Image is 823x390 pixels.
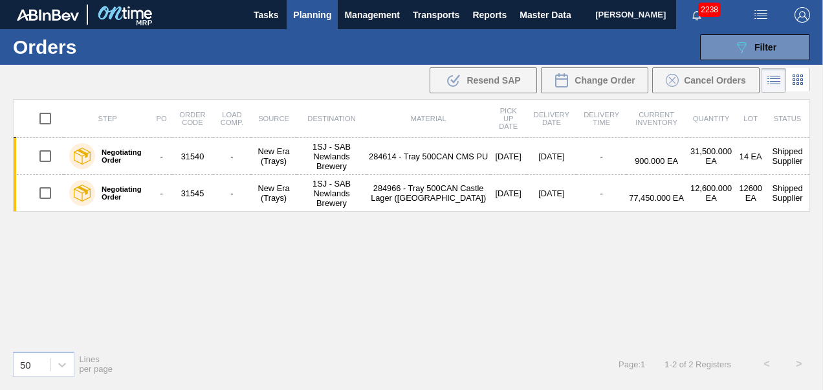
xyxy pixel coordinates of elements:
[14,175,810,212] a: Negotiating Order-31545-New Era (Trays)1SJ - SAB Newlands Brewery284966 - Tray 500CAN Castle Lage...
[686,175,736,212] td: 12,600.000 EA
[307,115,355,122] span: Destination
[684,75,746,86] span: Cancel Orders
[541,67,648,93] div: Change Order
[698,3,721,17] span: 2238
[221,111,243,126] span: Load Comp.
[527,175,577,212] td: [DATE]
[629,193,684,203] span: 77,450.000 EA
[258,115,289,122] span: Source
[520,7,571,23] span: Master Data
[411,115,446,122] span: Material
[753,7,769,23] img: userActions
[466,75,520,86] span: Resend SAP
[635,111,677,126] span: Current inventory
[293,7,331,23] span: Planning
[213,175,250,212] td: -
[297,138,367,175] td: 1SJ - SAB Newlands Brewery
[413,7,459,23] span: Transports
[527,138,577,175] td: [DATE]
[156,115,166,122] span: PO
[576,175,626,212] td: -
[499,107,518,130] span: Pick up Date
[575,75,635,86] span: Change Order
[765,138,809,175] td: Shipped Supplier
[686,138,736,175] td: 31,500.000 EA
[635,156,678,166] span: 900.000 EA
[151,138,171,175] td: -
[98,115,117,122] span: Step
[736,138,765,175] td: 14 EA
[251,138,297,175] td: New Era (Trays)
[783,348,815,380] button: >
[676,6,718,24] button: Notifications
[20,359,31,370] div: 50
[762,68,786,93] div: List Vision
[95,185,146,201] label: Negotiating Order
[751,348,783,380] button: <
[472,7,507,23] span: Reports
[179,111,205,126] span: Order Code
[367,138,490,175] td: 284614 - Tray 500CAN CMS PU
[172,175,214,212] td: 31545
[754,42,776,52] span: Filter
[576,138,626,175] td: -
[490,138,527,175] td: [DATE]
[664,360,731,369] span: 1 - 2 of 2 Registers
[251,175,297,212] td: New Era (Trays)
[430,67,537,93] div: Resend SAP
[652,67,760,93] div: Cancel Orders in Bulk
[774,115,801,122] span: Status
[765,175,809,212] td: Shipped Supplier
[743,115,758,122] span: Lot
[584,111,619,126] span: Delivery Time
[14,138,810,175] a: Negotiating Order-31540-New Era (Trays)1SJ - SAB Newlands Brewery284614 - Tray 500CAN CMS PU[DATE...
[490,175,527,212] td: [DATE]
[17,9,79,21] img: TNhmsLtSVTkK8tSr43FrP2fwEKptu5GPRR3wAAAABJRU5ErkJggg==
[534,111,569,126] span: Delivery Date
[344,7,400,23] span: Management
[619,360,645,369] span: Page : 1
[252,7,280,23] span: Tasks
[736,175,765,212] td: 12600 EA
[786,68,810,93] div: Card Vision
[693,115,730,122] span: Quantity
[367,175,490,212] td: 284966 - Tray 500CAN Castle Lager ([GEOGRAPHIC_DATA])
[652,67,760,93] button: Cancel Orders
[95,148,146,164] label: Negotiating Order
[80,354,113,374] span: Lines per page
[297,175,367,212] td: 1SJ - SAB Newlands Brewery
[700,34,810,60] button: Filter
[213,138,250,175] td: -
[795,7,810,23] img: Logout
[151,175,171,212] td: -
[172,138,214,175] td: 31540
[13,40,192,54] h1: Orders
